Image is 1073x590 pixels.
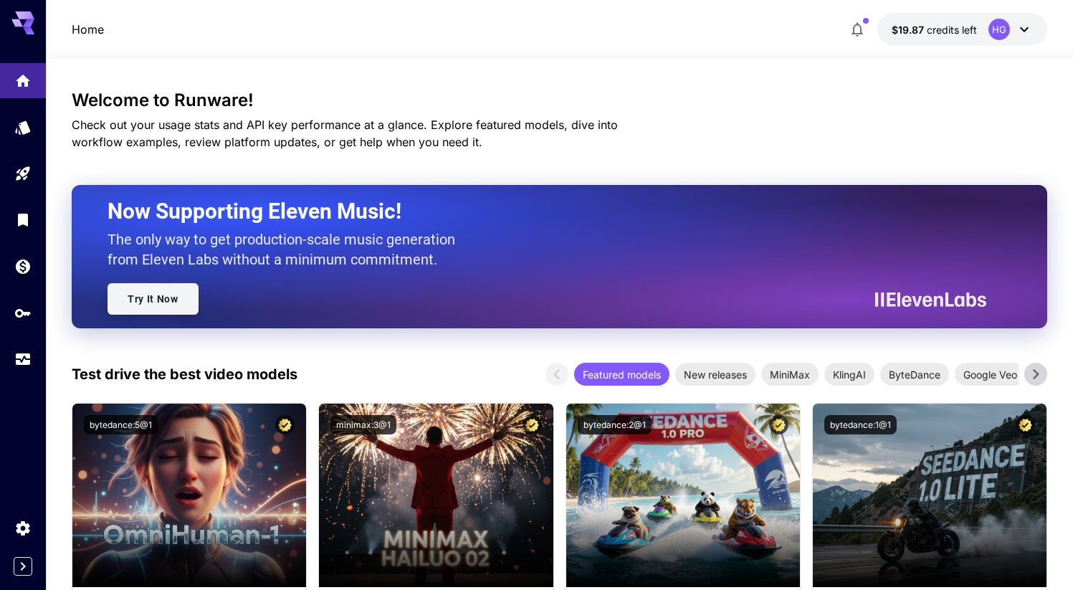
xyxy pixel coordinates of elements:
[72,118,618,149] span: Check out your usage stats and API key performance at a glance. Explore featured models, dive int...
[892,22,977,37] div: $19.86666
[14,67,32,85] div: Home
[880,367,949,382] span: ByteDance
[14,304,32,322] div: API Keys
[761,367,819,382] span: MiniMax
[108,283,199,315] a: Try It Now
[14,211,32,229] div: Library
[955,363,1026,386] div: Google Veo
[72,21,104,38] a: Home
[574,363,669,386] div: Featured models
[566,404,800,587] img: alt
[72,21,104,38] nav: breadcrumb
[14,519,32,537] div: Settings
[824,367,874,382] span: KlingAI
[108,198,976,225] h2: Now Supporting Eleven Music!
[14,257,32,275] div: Wallet
[988,19,1010,40] div: HG
[14,557,32,576] button: Expand sidebar
[824,415,897,434] button: bytedance:1@1
[275,415,295,434] button: Certified Model – Vetted for best performance and includes a commercial license.
[14,118,32,136] div: Models
[523,415,542,434] button: Certified Model – Vetted for best performance and includes a commercial license.
[14,351,32,368] div: Usage
[892,24,927,36] span: $19.87
[578,415,652,434] button: bytedance:2@1
[72,363,297,385] p: Test drive the best video models
[84,415,158,434] button: bytedance:5@1
[955,367,1026,382] span: Google Veo
[824,363,874,386] div: KlingAI
[574,367,669,382] span: Featured models
[72,90,1047,110] h3: Welcome to Runware!
[330,415,396,434] button: minimax:3@1
[880,363,949,386] div: ByteDance
[675,363,755,386] div: New releases
[675,367,755,382] span: New releases
[813,404,1046,587] img: alt
[877,13,1047,46] button: $19.86666HG
[14,165,32,183] div: Playground
[761,363,819,386] div: MiniMax
[72,404,306,587] img: alt
[1016,415,1035,434] button: Certified Model – Vetted for best performance and includes a commercial license.
[319,404,553,587] img: alt
[769,415,788,434] button: Certified Model – Vetted for best performance and includes a commercial license.
[927,24,977,36] span: credits left
[108,229,466,270] p: The only way to get production-scale music generation from Eleven Labs without a minimum commitment.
